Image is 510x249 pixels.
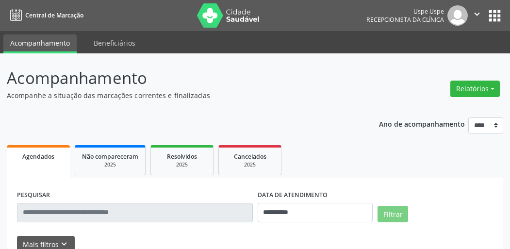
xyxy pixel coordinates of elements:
[234,152,266,161] span: Cancelados
[87,34,142,51] a: Beneficiários
[468,5,486,26] button: 
[7,7,83,23] a: Central de Marcação
[158,161,206,168] div: 2025
[3,34,77,53] a: Acompanhamento
[17,188,50,203] label: PESQUISAR
[447,5,468,26] img: img
[366,7,444,16] div: Uspe Uspe
[22,152,54,161] span: Agendados
[7,90,354,100] p: Acompanhe a situação das marcações correntes e finalizadas
[258,188,328,203] label: DATA DE ATENDIMENTO
[379,117,465,130] p: Ano de acompanhamento
[82,152,138,161] span: Não compareceram
[82,161,138,168] div: 2025
[472,9,482,19] i: 
[167,152,197,161] span: Resolvidos
[25,11,83,19] span: Central de Marcação
[378,206,408,222] button: Filtrar
[486,7,503,24] button: apps
[226,161,274,168] div: 2025
[366,16,444,24] span: Recepcionista da clínica
[450,81,500,97] button: Relatórios
[7,66,354,90] p: Acompanhamento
